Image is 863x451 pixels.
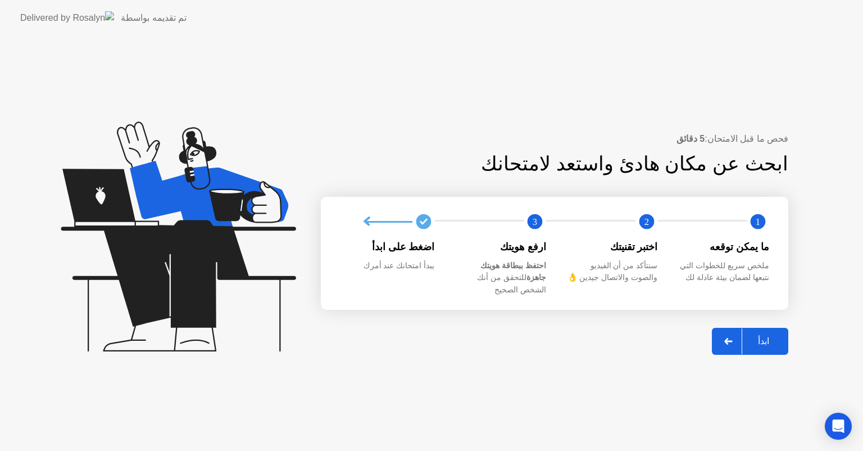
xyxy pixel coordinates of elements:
[564,240,658,254] div: اختبر تقنيتك
[676,260,770,284] div: ملخص سريع للخطوات التي نتبعها لضمان بيئة عادلة لك
[533,217,537,227] text: 3
[825,413,852,440] div: Open Intercom Messenger
[564,260,658,284] div: سنتأكد من أن الفيديو والصوت والاتصال جيدين 👌
[742,336,785,346] div: ابدأ
[341,260,435,272] div: يبدأ امتحانك عند أمرك
[480,261,546,282] b: احتفظ ببطاقة هويتك جاهزة
[676,134,705,143] b: 5 دقائق
[453,260,547,296] div: للتحقق من أنك الشخص الصحيح
[393,149,789,179] div: ابحث عن مكان هادئ واستعد لامتحانك
[756,217,760,227] text: 1
[321,132,788,146] div: فحص ما قبل الامتحان:
[453,240,547,254] div: ارفع هويتك
[644,217,648,227] text: 2
[712,328,788,355] button: ابدأ
[121,11,187,25] div: تم تقديمه بواسطة
[341,240,435,254] div: اضغط على ابدأ
[20,11,114,24] img: Delivered by Rosalyn
[676,240,770,254] div: ما يمكن توقعه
